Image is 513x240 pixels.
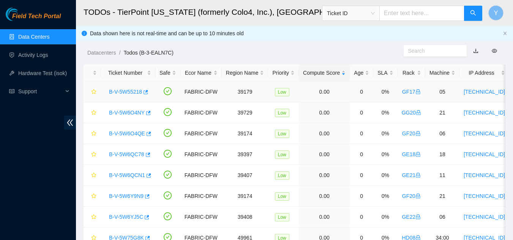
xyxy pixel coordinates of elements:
[416,110,421,115] span: lock
[402,151,421,157] a: GE18lock
[402,89,421,95] a: GF17lock
[275,171,289,180] span: Low
[275,130,289,138] span: Low
[415,193,421,199] span: lock
[91,131,96,137] span: star
[373,144,397,165] td: 0%
[109,151,144,157] a: B-V-5W6QC78
[123,50,174,56] a: Todos (B-3-EALN7C)
[415,89,421,94] span: lock
[88,127,97,140] button: star
[222,207,268,227] td: 39408
[18,84,63,99] span: Support
[180,144,222,165] td: FABRIC-DFW
[350,102,373,123] td: 0
[91,193,96,199] span: star
[119,50,120,56] span: /
[299,144,350,165] td: 0.00
[180,186,222,207] td: FABRIC-DFW
[402,130,421,136] a: GF20lock
[464,214,505,220] a: [TECHNICAL_ID]
[464,6,482,21] button: search
[275,109,289,117] span: Low
[164,108,172,116] span: check-circle
[415,173,421,178] span: lock
[164,129,172,137] span: check-circle
[373,165,397,186] td: 0%
[222,186,268,207] td: 39174
[9,89,14,94] span: read
[109,193,144,199] a: B-V-5W6Y9N9
[373,207,397,227] td: 0%
[464,110,505,116] a: [TECHNICAL_ID]
[299,82,350,102] td: 0.00
[350,165,373,186] td: 0
[6,8,38,21] img: Akamai Technologies
[425,144,459,165] td: 18
[299,102,350,123] td: 0.00
[88,211,97,223] button: star
[464,89,505,95] a: [TECHNICAL_ID]
[425,82,459,102] td: 05
[275,88,289,96] span: Low
[109,110,145,116] a: B-V-5W6O4NY
[373,102,397,123] td: 0%
[408,47,456,55] input: Search
[299,165,350,186] td: 0.00
[350,207,373,227] td: 0
[109,172,145,178] a: B-V-5W6QCN1
[180,123,222,144] td: FABRIC-DFW
[464,151,505,157] a: [TECHNICAL_ID]
[91,173,96,179] span: star
[91,89,96,95] span: star
[299,207,350,227] td: 0.00
[275,151,289,159] span: Low
[415,152,421,157] span: lock
[464,193,505,199] a: [TECHNICAL_ID]
[109,89,142,95] a: B-V-5W55218
[464,172,505,178] a: [TECHNICAL_ID]
[64,116,76,130] span: double-left
[180,207,222,227] td: FABRIC-DFW
[415,131,421,136] span: lock
[164,191,172,199] span: check-circle
[222,123,268,144] td: 39174
[350,123,373,144] td: 0
[275,213,289,221] span: Low
[12,13,61,20] span: Field Tech Portal
[473,48,478,54] a: download
[492,48,497,53] span: eye
[373,186,397,207] td: 0%
[88,169,97,181] button: star
[164,150,172,158] span: check-circle
[373,82,397,102] td: 0%
[402,172,421,178] a: GE21lock
[180,102,222,123] td: FABRIC-DFW
[164,171,172,179] span: check-circle
[164,87,172,95] span: check-circle
[91,214,96,220] span: star
[18,52,48,58] a: Activity Logs
[18,34,49,40] a: Data Centers
[299,186,350,207] td: 0.00
[379,6,464,21] input: Enter text here...
[222,82,268,102] td: 39179
[88,107,97,119] button: star
[350,82,373,102] td: 0
[503,31,507,36] span: close
[275,192,289,201] span: Low
[299,123,350,144] td: 0.00
[109,130,145,136] a: B-V-5W6O4QE
[350,186,373,207] td: 0
[109,214,143,220] a: B-V-5W6YJ5C
[6,14,61,24] a: Akamai TechnologiesField Tech Portal
[402,110,421,116] a: GG20lock
[425,123,459,144] td: 06
[425,207,459,227] td: 06
[327,8,375,19] span: Ticket ID
[494,8,498,18] span: Y
[415,214,421,220] span: lock
[425,186,459,207] td: 21
[402,193,421,199] a: GF20lock
[222,102,268,123] td: 39729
